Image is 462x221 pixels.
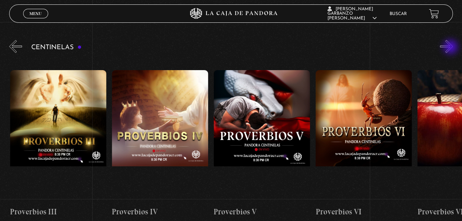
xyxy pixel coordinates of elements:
[440,40,453,53] button: Next
[327,7,376,21] span: [PERSON_NAME] Garbanzo [PERSON_NAME]
[10,206,106,218] h4: Proverbios III
[9,40,22,53] button: Previous
[29,11,42,16] span: Menu
[390,12,407,16] a: Buscar
[429,9,439,19] a: View your shopping cart
[214,206,310,218] h4: Proverbios V
[112,206,208,218] h4: Proverbios IV
[315,206,412,218] h4: Proverbios VI
[31,44,82,51] h3: Centinelas
[27,18,44,23] span: Cerrar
